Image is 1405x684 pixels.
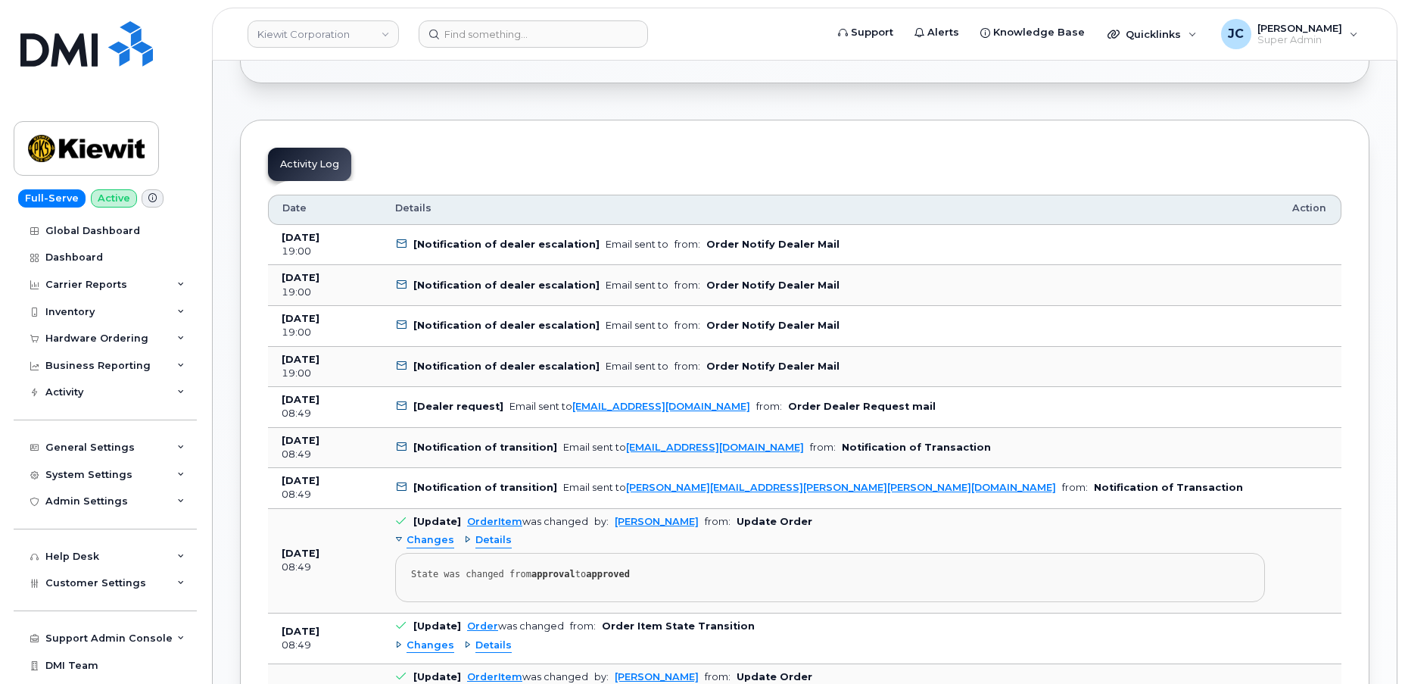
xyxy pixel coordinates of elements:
[626,482,1056,493] a: [PERSON_NAME][EMAIL_ADDRESS][PERSON_NAME][PERSON_NAME][DOMAIN_NAME]
[411,569,1249,580] div: State was changed from to
[413,671,461,682] b: [Update]
[570,620,596,632] span: from:
[810,442,836,453] span: from:
[282,286,368,299] div: 19:00
[572,401,750,412] a: [EMAIL_ADDRESS][DOMAIN_NAME]
[467,620,498,632] a: Order
[467,671,588,682] div: was changed
[705,516,731,527] span: from:
[1339,618,1394,673] iframe: Messenger Launcher
[606,361,668,372] div: Email sent to
[606,239,668,250] div: Email sent to
[413,482,557,493] b: [Notification of transition]
[467,516,588,527] div: was changed
[1257,34,1342,46] span: Super Admin
[1062,482,1088,493] span: from:
[1210,19,1369,49] div: Jene Cook
[475,533,512,548] span: Details
[509,401,750,412] div: Email sent to
[282,407,368,420] div: 08:49
[467,620,564,632] div: was changed
[706,320,840,331] b: Order Notify Dealer Mail
[904,17,970,48] a: Alerts
[606,280,668,291] div: Email sent to
[602,620,755,632] b: Order Item State Transition
[419,20,648,48] input: Find something...
[1279,195,1341,225] th: Action
[626,442,804,453] a: [EMAIL_ADDRESS][DOMAIN_NAME]
[674,280,700,291] span: from:
[475,639,512,653] span: Details
[594,671,609,682] span: by:
[827,17,904,48] a: Support
[282,639,368,652] div: 08:49
[706,280,840,291] b: Order Notify Dealer Mail
[282,201,307,215] span: Date
[282,394,319,405] b: [DATE]
[563,442,804,453] div: Email sent to
[706,361,840,372] b: Order Notify Dealer Mail
[737,671,812,682] b: Update Order
[413,620,461,632] b: [Update]
[282,232,319,243] b: [DATE]
[756,401,782,412] span: from:
[1094,482,1243,493] b: Notification of Transaction
[993,25,1085,40] span: Knowledge Base
[282,626,319,637] b: [DATE]
[1228,25,1244,43] span: JC
[705,671,731,682] span: from:
[413,361,600,372] b: [Notification of dealer escalation]
[282,245,368,258] div: 19:00
[615,671,699,682] a: [PERSON_NAME]
[407,533,454,548] span: Changes
[282,326,368,339] div: 19:00
[674,239,700,250] span: from:
[282,313,319,324] b: [DATE]
[563,482,1056,493] div: Email sent to
[1126,28,1181,40] span: Quicklinks
[842,442,991,453] b: Notification of Transaction
[1257,22,1342,34] span: [PERSON_NAME]
[586,569,630,579] strong: approved
[413,401,503,412] b: [Dealer request]
[737,516,812,527] b: Update Order
[282,354,319,365] b: [DATE]
[413,516,461,527] b: [Update]
[467,516,522,527] a: OrderItem
[413,280,600,291] b: [Notification of dealer escalation]
[282,367,368,380] div: 19:00
[248,20,399,48] a: Kiewit Corporation
[927,25,959,40] span: Alerts
[413,239,600,250] b: [Notification of dealer escalation]
[282,448,368,461] div: 08:49
[407,639,454,653] span: Changes
[606,320,668,331] div: Email sent to
[788,401,936,412] b: Order Dealer Request mail
[594,516,609,527] span: by:
[674,320,700,331] span: from:
[395,201,431,215] span: Details
[282,548,319,559] b: [DATE]
[413,442,557,453] b: [Notification of transition]
[282,488,368,501] div: 08:49
[282,272,319,283] b: [DATE]
[970,17,1095,48] a: Knowledge Base
[282,561,368,574] div: 08:49
[615,516,699,527] a: [PERSON_NAME]
[531,569,575,579] strong: approval
[851,25,893,40] span: Support
[282,475,319,486] b: [DATE]
[1097,19,1207,49] div: Quicklinks
[467,671,522,682] a: OrderItem
[282,435,319,446] b: [DATE]
[413,320,600,331] b: [Notification of dealer escalation]
[674,361,700,372] span: from:
[706,239,840,250] b: Order Notify Dealer Mail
